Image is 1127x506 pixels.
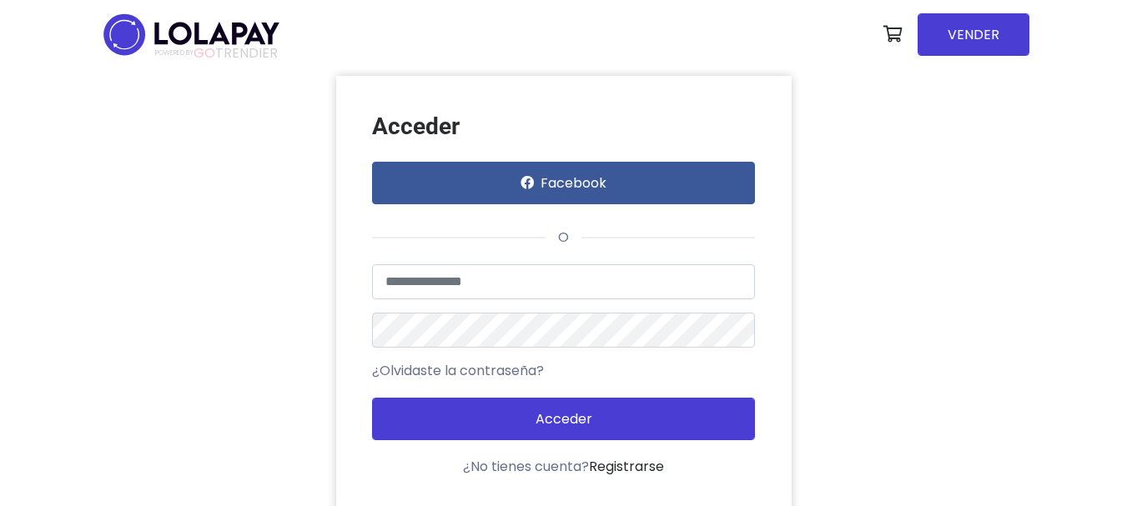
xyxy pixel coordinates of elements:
span: GO [194,43,215,63]
button: Acceder [372,398,755,440]
img: logo [98,8,284,61]
span: POWERED BY [155,48,194,58]
span: TRENDIER [155,46,278,61]
h3: Acceder [372,113,755,141]
button: Facebook [372,162,755,204]
div: ¿No tienes cuenta? [372,457,755,477]
a: ¿Olvidaste la contraseña? [372,361,544,381]
a: VENDER [918,13,1029,56]
a: Registrarse [589,457,664,476]
span: o [546,228,581,247]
